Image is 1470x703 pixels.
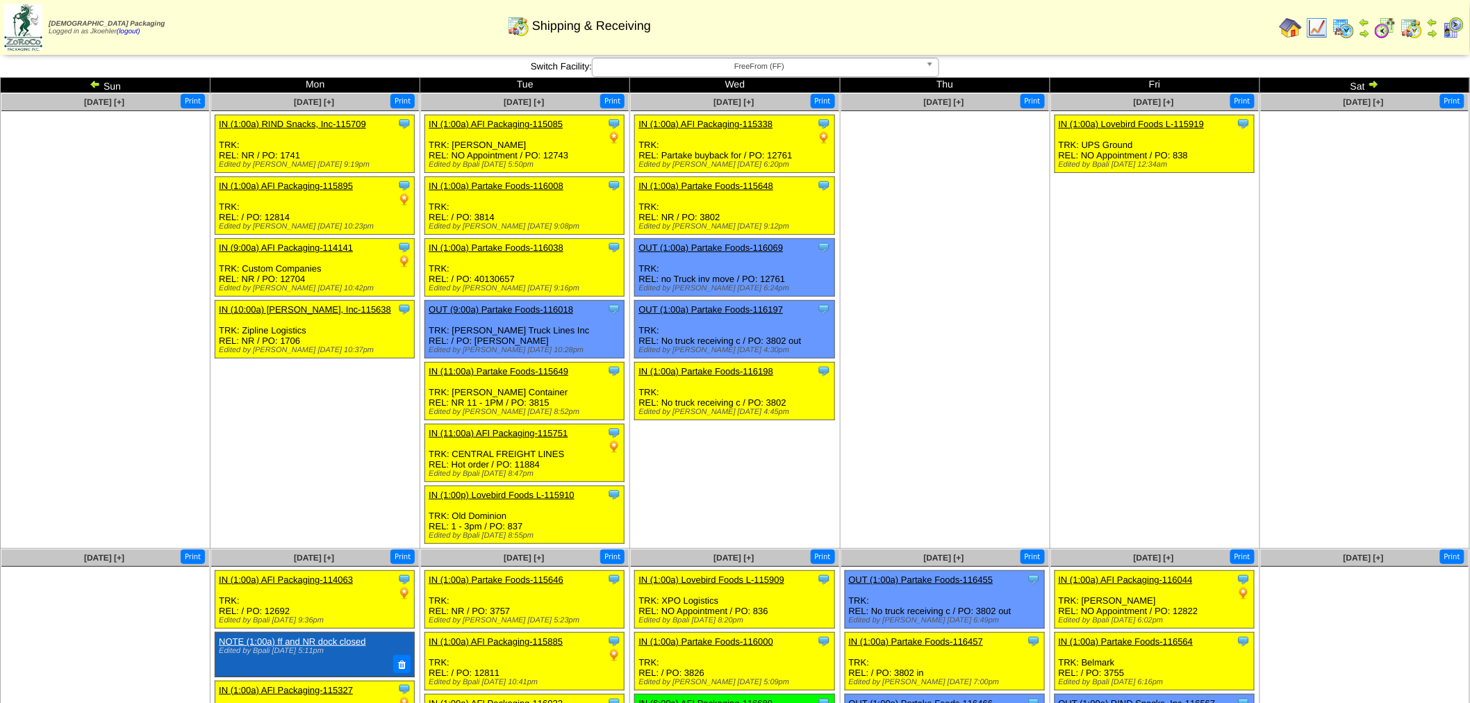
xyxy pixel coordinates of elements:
[1,78,210,93] td: Sun
[1230,549,1255,564] button: Print
[181,549,205,564] button: Print
[1021,94,1045,108] button: Print
[393,655,411,673] button: Delete Note
[425,115,625,173] div: TRK: [PERSON_NAME] REL: NO Appointment / PO: 12743
[607,572,621,586] img: Tooltip
[1332,17,1355,39] img: calendarprod.gif
[397,240,411,254] img: Tooltip
[638,408,834,416] div: Edited by [PERSON_NAME] [DATE] 4:45pm
[425,177,625,235] div: TRK: REL: / PO: 3814
[215,115,415,173] div: TRK: REL: NR / PO: 1741
[84,97,124,107] span: [DATE] [+]
[635,301,834,358] div: TRK: REL: No truck receiving c / PO: 3802 out
[1055,633,1254,690] div: TRK: Belmark REL: / PO: 3755
[397,302,411,316] img: Tooltip
[84,553,124,563] a: [DATE] [+]
[507,15,529,37] img: calendarinout.gif
[1427,17,1438,28] img: arrowleft.gif
[1306,17,1328,39] img: line_graph.gif
[1237,572,1250,586] img: Tooltip
[425,486,625,544] div: TRK: Old Dominion REL: 1 - 3pm / PO: 837
[1359,17,1370,28] img: arrowleft.gif
[817,302,831,316] img: Tooltip
[849,678,1044,686] div: Edited by [PERSON_NAME] [DATE] 7:00pm
[638,304,783,315] a: OUT (1:00a) Partake Foods-116197
[429,428,568,438] a: IN (11:00a) AFI Packaging-115751
[429,616,624,625] div: Edited by [PERSON_NAME] [DATE] 5:23pm
[1359,28,1370,39] img: arrowright.gif
[420,78,630,93] td: Tue
[1059,616,1254,625] div: Edited by Bpali [DATE] 6:02pm
[1427,28,1438,39] img: arrowright.gif
[429,531,624,540] div: Edited by Bpali [DATE] 8:55pm
[638,678,834,686] div: Edited by [PERSON_NAME] [DATE] 5:09pm
[638,636,773,647] a: IN (1:00a) Partake Foods-116000
[1440,549,1464,564] button: Print
[1059,119,1205,129] a: IN (1:00a) Lovebird Foods L-115919
[429,284,624,292] div: Edited by [PERSON_NAME] [DATE] 9:16pm
[532,19,651,33] span: Shipping & Receiving
[638,616,834,625] div: Edited by Bpali [DATE] 8:20pm
[638,284,834,292] div: Edited by [PERSON_NAME] [DATE] 6:24pm
[811,94,835,108] button: Print
[219,304,391,315] a: IN (10:00a) [PERSON_NAME], Inc-115638
[429,160,624,169] div: Edited by Bpali [DATE] 5:50pm
[1280,17,1302,39] img: home.gif
[504,553,544,563] a: [DATE] [+]
[425,363,625,420] div: TRK: [PERSON_NAME] Container REL: NR 11 - 1PM / PO: 3815
[1368,78,1379,90] img: arrowright.gif
[219,616,414,625] div: Edited by Bpali [DATE] 9:36pm
[817,364,831,378] img: Tooltip
[607,117,621,131] img: Tooltip
[1027,634,1041,648] img: Tooltip
[607,440,621,454] img: PO
[607,364,621,378] img: Tooltip
[219,242,353,253] a: IN (9:00a) AFI Packaging-114141
[1134,553,1174,563] a: [DATE] [+]
[924,97,964,107] a: [DATE] [+]
[90,78,101,90] img: arrowleft.gif
[219,636,365,647] a: NOTE (1:00a) ff and NR dock closed
[845,633,1044,690] div: TRK: REL: / PO: 3802 in
[294,97,334,107] span: [DATE] [+]
[429,490,575,500] a: IN (1:00p) Lovebird Foods L-115910
[817,117,831,131] img: Tooltip
[713,553,754,563] a: [DATE] [+]
[390,549,415,564] button: Print
[425,301,625,358] div: TRK: [PERSON_NAME] Truck Lines Inc REL: / PO: [PERSON_NAME]
[219,222,414,231] div: Edited by [PERSON_NAME] [DATE] 10:23pm
[429,119,563,129] a: IN (1:00a) AFI Packaging-115085
[638,366,773,377] a: IN (1:00a) Partake Foods-116198
[1344,97,1384,107] a: [DATE] [+]
[1344,553,1384,563] a: [DATE] [+]
[504,97,544,107] a: [DATE] [+]
[219,181,353,191] a: IN (1:00a) AFI Packaging-115895
[924,553,964,563] a: [DATE] [+]
[607,488,621,502] img: Tooltip
[607,634,621,648] img: Tooltip
[638,574,784,585] a: IN (1:00a) Lovebird Foods L-115909
[1401,17,1423,39] img: calendarinout.gif
[1021,549,1045,564] button: Print
[429,470,624,478] div: Edited by Bpali [DATE] 8:47pm
[600,549,625,564] button: Print
[638,160,834,169] div: Edited by [PERSON_NAME] [DATE] 6:20pm
[397,117,411,131] img: Tooltip
[219,685,353,695] a: IN (1:00a) AFI Packaging-115327
[1134,97,1174,107] a: [DATE] [+]
[219,284,414,292] div: Edited by [PERSON_NAME] [DATE] 10:42pm
[1059,574,1193,585] a: IN (1:00a) AFI Packaging-116044
[429,678,624,686] div: Edited by Bpali [DATE] 10:41pm
[390,94,415,108] button: Print
[429,222,624,231] div: Edited by [PERSON_NAME] [DATE] 9:08pm
[429,574,563,585] a: IN (1:00a) Partake Foods-115646
[817,131,831,144] img: PO
[817,634,831,648] img: Tooltip
[425,571,625,629] div: TRK: REL: NR / PO: 3757
[219,160,414,169] div: Edited by [PERSON_NAME] [DATE] 9:19pm
[429,346,624,354] div: Edited by [PERSON_NAME] [DATE] 10:28pm
[845,571,1044,629] div: TRK: REL: No truck receiving c / PO: 3802 out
